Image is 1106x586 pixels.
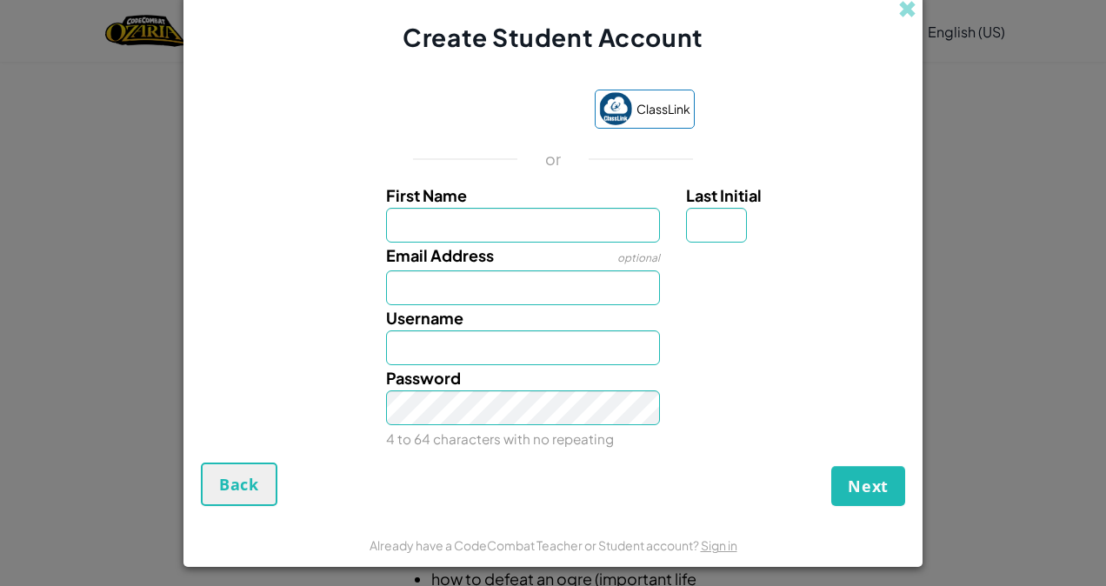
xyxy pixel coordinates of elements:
span: Last Initial [686,185,762,205]
span: Email Address [386,245,494,265]
iframe: Botón de Acceder con Google [403,91,586,130]
a: Sign in [701,537,737,553]
small: 4 to 64 characters with no repeating [386,430,614,447]
img: classlink-logo-small.png [599,92,632,125]
span: Create Student Account [403,22,703,52]
button: Next [831,466,905,506]
span: optional [617,251,660,264]
span: ClassLink [636,97,690,122]
span: Password [386,368,461,388]
p: or [545,149,562,170]
span: First Name [386,185,467,205]
span: Username [386,308,463,328]
span: Already have a CodeCombat Teacher or Student account? [370,537,701,553]
button: Back [201,463,277,506]
span: Back [219,474,259,495]
span: Next [848,476,889,496]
